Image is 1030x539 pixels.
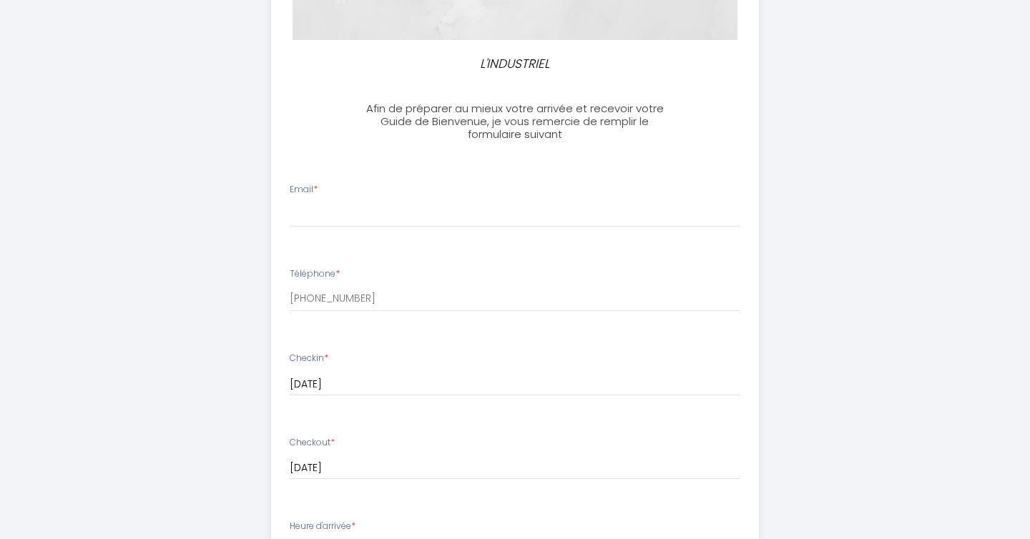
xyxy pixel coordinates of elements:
label: Téléphone [290,267,340,281]
label: Heure d'arrivée [290,520,355,533]
h3: Afin de préparer au mieux votre arrivée et recevoir votre Guide de Bienvenue, je vous remercie de... [355,102,674,141]
p: L'INDUSTRIEL [362,54,668,74]
label: Email [290,183,318,197]
label: Checkin [290,352,328,365]
label: Checkout [290,436,335,450]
